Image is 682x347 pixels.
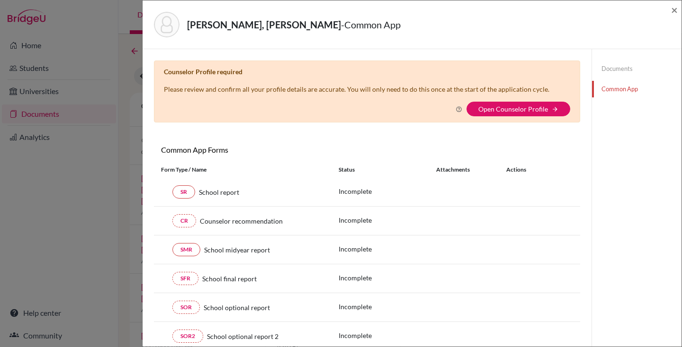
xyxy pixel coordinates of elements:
[172,272,198,285] a: SFR
[187,19,341,30] strong: [PERSON_NAME], [PERSON_NAME]
[671,4,678,16] button: Close
[339,273,436,283] p: Incomplete
[592,81,682,97] a: Common App
[339,330,436,340] p: Incomplete
[339,186,436,196] p: Incomplete
[164,84,549,94] p: Please review and confirm all your profile details are accurate. You will only need to do this on...
[339,165,436,174] div: Status
[339,215,436,225] p: Incomplete
[172,330,203,343] a: SOR2
[592,61,682,77] a: Documents
[495,165,554,174] div: Actions
[172,214,196,227] a: CR
[436,165,495,174] div: Attachments
[199,187,239,197] span: School report
[552,106,558,113] i: arrow_forward
[172,301,200,314] a: SOR
[478,105,548,113] a: Open Counselor Profile
[341,19,401,30] span: - Common App
[172,243,200,256] a: SMR
[671,3,678,17] span: ×
[154,145,367,154] h6: Common App Forms
[172,185,195,199] a: SR
[204,303,270,312] span: School optional report
[202,274,257,284] span: School final report
[207,331,278,341] span: School optional report 2
[204,245,270,255] span: School midyear report
[164,68,242,76] b: Counselor Profile required
[200,216,283,226] span: Counselor recommendation
[339,244,436,254] p: Incomplete
[467,102,570,116] button: Open Counselor Profilearrow_forward
[154,165,332,174] div: Form Type / Name
[339,302,436,312] p: Incomplete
